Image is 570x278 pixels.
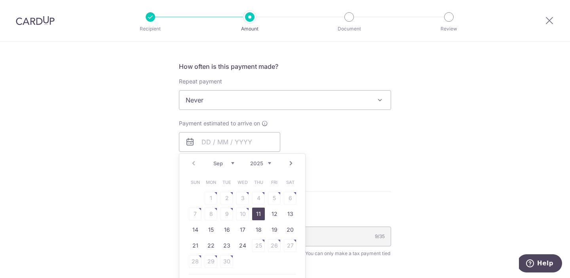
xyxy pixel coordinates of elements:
img: CardUp [16,16,55,25]
div: 9/35 [375,233,385,240]
p: Amount [220,25,279,33]
span: Never [179,90,391,110]
h5: How often is this payment made? [179,62,391,71]
label: Repeat payment [179,78,222,85]
span: Wednesday [236,176,249,189]
iframe: Opens a widget where you can find more information [519,254,562,274]
p: Review [420,25,478,33]
span: Never [179,91,391,110]
a: 11 [252,208,265,220]
span: Tuesday [220,176,233,189]
a: 23 [220,239,233,252]
span: Sunday [189,176,201,189]
span: Saturday [284,176,296,189]
a: Next [286,159,296,168]
a: 17 [236,223,249,236]
p: Recipient [121,25,180,33]
a: 14 [189,223,201,236]
a: 15 [205,223,217,236]
a: 24 [236,239,249,252]
span: Payment estimated to arrive on [179,119,260,127]
p: Document [320,25,378,33]
span: Thursday [252,176,265,189]
input: DD / MM / YYYY [179,132,280,152]
a: 12 [268,208,281,220]
a: 20 [284,223,296,236]
a: 16 [220,223,233,236]
a: 21 [189,239,201,252]
a: 19 [268,223,281,236]
a: 18 [252,223,265,236]
span: Friday [268,176,281,189]
span: Monday [205,176,217,189]
a: 13 [284,208,296,220]
a: 22 [205,239,217,252]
